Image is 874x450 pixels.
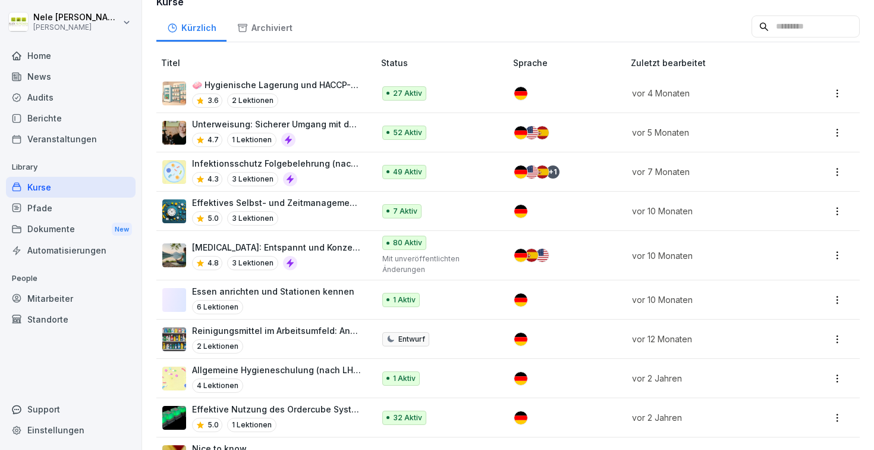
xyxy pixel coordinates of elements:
[514,205,527,218] img: de.svg
[525,165,538,179] img: us.svg
[227,172,278,186] p: 3 Lektionen
[536,165,549,179] img: es.svg
[393,237,422,248] p: 80 Aktiv
[208,135,219,145] p: 4.7
[33,23,120,32] p: [PERSON_NAME]
[514,249,527,262] img: de.svg
[525,126,538,139] img: us.svg
[381,57,509,69] p: Status
[514,333,527,346] img: de.svg
[162,367,186,390] img: vpawdafatbtp6pvh59m2s6jm.png
[192,339,243,354] p: 2 Lektionen
[514,293,527,307] img: de.svg
[6,288,136,309] a: Mitarbeiter
[227,211,278,226] p: 3 Lektionen
[227,11,303,42] a: Archiviert
[6,240,136,261] a: Automatisierungen
[393,373,416,384] p: 1 Aktiv
[208,213,219,224] p: 5.0
[632,411,787,424] p: vor 2 Jahren
[227,256,278,270] p: 3 Lektionen
[632,249,787,262] p: vor 10 Monaten
[112,223,132,236] div: New
[6,129,136,149] a: Veranstaltungen
[632,205,787,217] p: vor 10 Monaten
[525,249,538,262] img: es.svg
[33,12,120,23] p: Nele [PERSON_NAME]
[632,126,787,139] p: vor 5 Monaten
[192,79,362,91] p: 🧼 Hygienische Lagerung und HACCP-Standards
[162,199,186,223] img: ib225k7rxi7tdmhq0qwalpne.png
[513,57,626,69] p: Sprache
[382,254,495,275] p: Mit unveröffentlichten Änderungen
[393,88,422,99] p: 27 Aktiv
[156,11,227,42] a: Kürzlich
[192,157,362,170] p: Infektionsschutz Folgebelehrung (nach §43 IfSG)
[536,249,549,262] img: us.svg
[6,177,136,198] a: Kurse
[192,403,362,415] p: Effektive Nutzung des Ordercube Systems im Service
[6,309,136,330] a: Standorte
[6,269,136,288] p: People
[6,198,136,218] a: Pfade
[6,158,136,177] p: Library
[208,258,219,268] p: 4.8
[514,126,527,139] img: de.svg
[393,167,422,177] p: 49 Aktiv
[208,95,219,106] p: 3.6
[514,411,527,424] img: de.svg
[632,87,787,99] p: vor 4 Monaten
[632,372,787,385] p: vor 2 Jahren
[514,372,527,385] img: de.svg
[162,160,186,184] img: jtrrztwhurl1lt2nit6ma5t3.png
[192,118,362,130] p: Unterweisung: Sicherer Umgang mit der Bierzapfanlage
[632,165,787,178] p: vor 7 Monaten
[632,333,787,345] p: vor 12 Monaten
[514,165,527,179] img: de.svg
[514,87,527,100] img: de.svg
[227,93,278,108] p: 2 Lektionen
[192,285,354,298] p: Essen anrichten und Stationen kennen
[192,324,362,337] p: Reinigungsmittel im Arbeitsumfeld: Anwendung, Dosierung und Sicherheit
[6,45,136,66] a: Home
[6,399,136,420] div: Support
[192,196,362,209] p: Effektives Selbst- und Zeitmanagement im Gastgewerbe
[631,57,801,69] p: Zuletzt bearbeitet
[546,165,559,179] div: + 1
[162,82,186,105] img: ku3w1zc1i2uif9ul6p795xec.png
[162,406,186,430] img: eds0lffuom7qrsau9yppgxcp.png
[192,300,243,314] p: 6 Lektionen
[6,420,136,440] a: Einstellungen
[208,174,219,185] p: 4.3
[6,87,136,108] a: Audits
[208,420,219,430] p: 5.0
[162,121,186,145] img: lyn4bsw3lmke940dv9uieq2o.png
[393,295,416,305] p: 1 Aktiv
[6,218,136,240] a: DokumenteNew
[6,218,136,240] div: Dokumente
[162,327,186,351] img: zu2m4cl0z03hjy043ky9g4li.png
[192,364,362,376] p: Allgemeine Hygieneschulung (nach LHMV §4)
[393,206,417,217] p: 7 Aktiv
[393,127,422,138] p: 52 Aktiv
[162,243,186,267] img: l8rdlqx34tpr0pzus5fro4gs.png
[161,57,376,69] p: Titel
[6,66,136,87] a: News
[6,108,136,129] a: Berichte
[632,293,787,306] p: vor 10 Monaten
[227,418,276,432] p: 1 Lektionen
[227,133,276,147] p: 1 Lektionen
